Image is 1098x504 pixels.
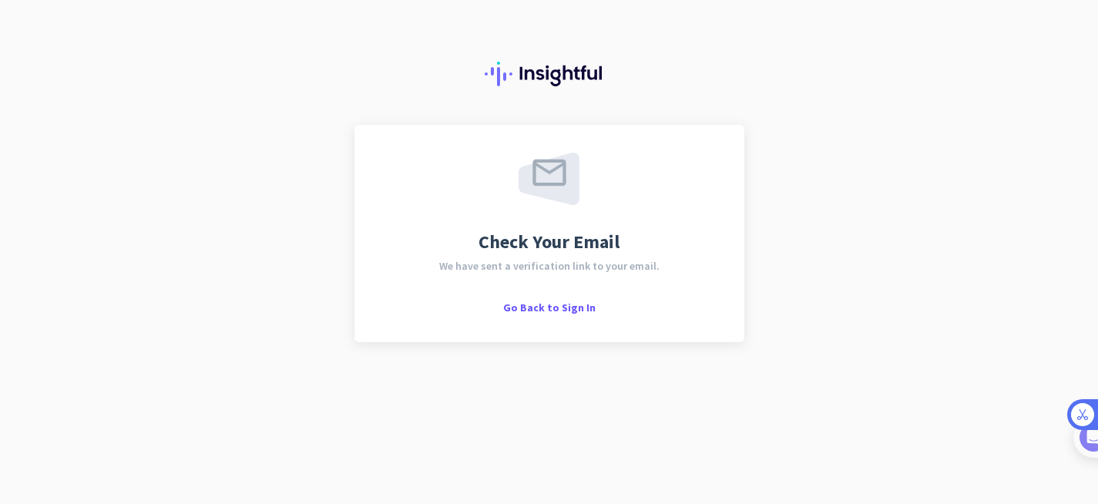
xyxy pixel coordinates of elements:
[439,260,660,271] span: We have sent a verification link to your email.
[485,62,614,86] img: Insightful
[478,233,620,251] span: Check Your Email
[503,301,596,314] span: Go Back to Sign In
[519,153,579,205] img: email-sent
